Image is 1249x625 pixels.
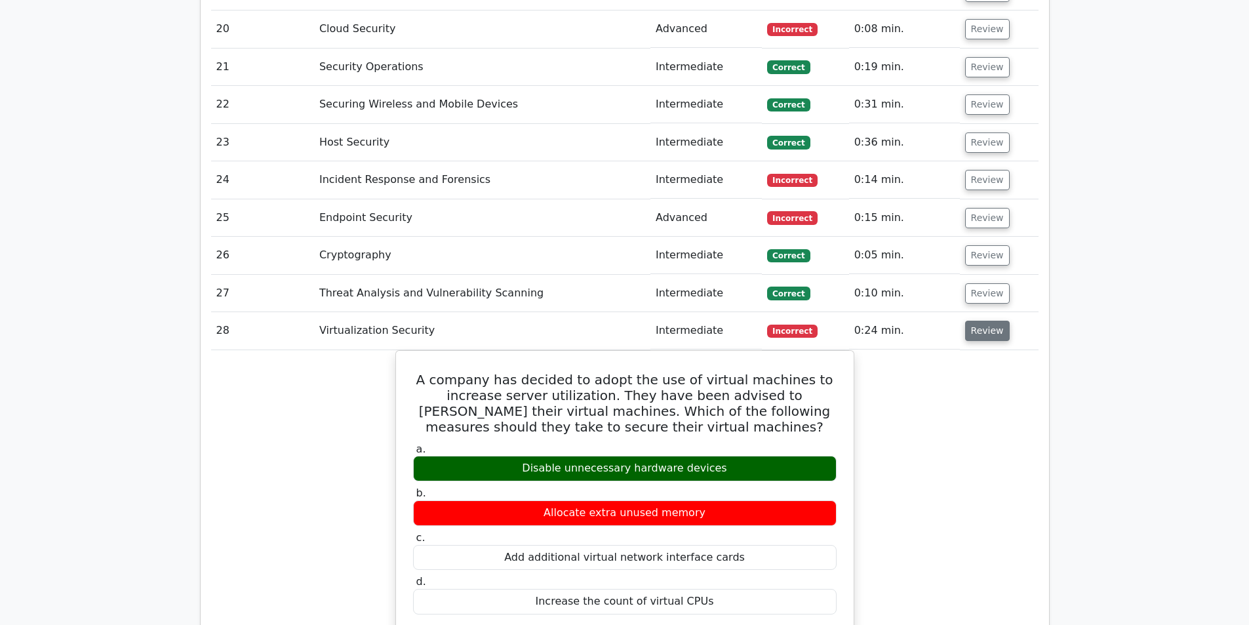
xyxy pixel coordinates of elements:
button: Review [965,94,1010,115]
td: Intermediate [650,124,762,161]
td: Cloud Security [314,10,650,48]
h5: A company has decided to adopt the use of virtual machines to increase server utilization. They h... [412,372,838,435]
td: 24 [211,161,314,199]
span: Correct [767,287,810,300]
button: Review [965,57,1010,77]
td: 0:10 min. [849,275,960,312]
span: Incorrect [767,23,818,36]
td: 0:15 min. [849,199,960,237]
td: 22 [211,86,314,123]
td: 0:36 min. [849,124,960,161]
td: Cryptography [314,237,650,274]
button: Review [965,283,1010,304]
div: Disable unnecessary hardware devices [413,456,837,481]
span: Correct [767,60,810,73]
button: Review [965,19,1010,39]
td: 0:08 min. [849,10,960,48]
span: a. [416,443,426,455]
span: Correct [767,249,810,262]
td: Intermediate [650,312,762,350]
td: 28 [211,312,314,350]
span: b. [416,487,426,499]
div: Add additional virtual network interface cards [413,545,837,571]
td: 0:19 min. [849,49,960,86]
td: Intermediate [650,86,762,123]
td: Incident Response and Forensics [314,161,650,199]
button: Review [965,208,1010,228]
span: d. [416,575,426,588]
span: Incorrect [767,211,818,224]
td: 0:05 min. [849,237,960,274]
td: Intermediate [650,49,762,86]
button: Review [965,321,1010,341]
td: 26 [211,237,314,274]
div: Increase the count of virtual CPUs [413,589,837,615]
td: Virtualization Security [314,312,650,350]
td: Intermediate [650,161,762,199]
button: Review [965,170,1010,190]
span: Incorrect [767,325,818,338]
span: Correct [767,136,810,149]
td: Endpoint Security [314,199,650,237]
span: Incorrect [767,174,818,187]
td: 27 [211,275,314,312]
td: Security Operations [314,49,650,86]
button: Review [965,245,1010,266]
td: 25 [211,199,314,237]
span: c. [416,531,426,544]
td: 23 [211,124,314,161]
td: Advanced [650,10,762,48]
button: Review [965,132,1010,153]
td: Intermediate [650,237,762,274]
td: Threat Analysis and Vulnerability Scanning [314,275,650,312]
td: Intermediate [650,275,762,312]
span: Correct [767,98,810,111]
td: Host Security [314,124,650,161]
td: 0:31 min. [849,86,960,123]
td: 21 [211,49,314,86]
td: 0:24 min. [849,312,960,350]
td: Securing Wireless and Mobile Devices [314,86,650,123]
td: 20 [211,10,314,48]
div: Allocate extra unused memory [413,500,837,526]
td: Advanced [650,199,762,237]
td: 0:14 min. [849,161,960,199]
